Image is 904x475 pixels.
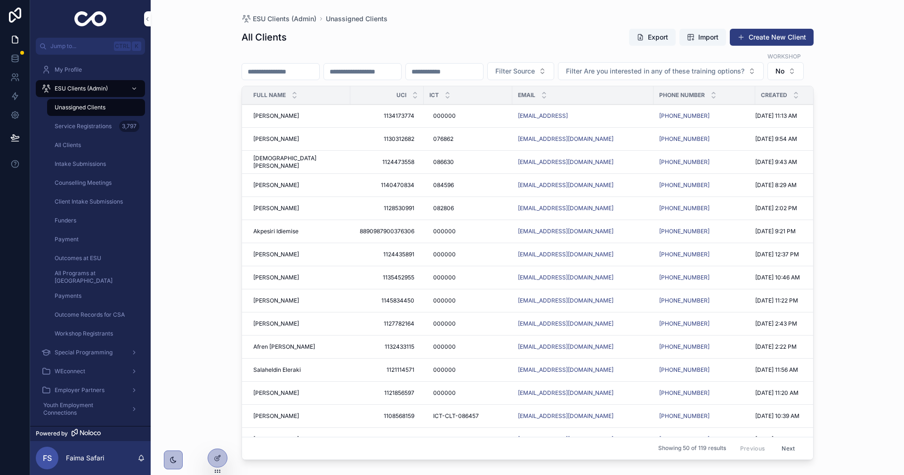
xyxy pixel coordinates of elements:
[755,435,796,443] span: [DATE] 3:19 PM
[518,112,648,120] a: [EMAIL_ADDRESS]
[253,205,299,212] span: [PERSON_NAME]
[30,426,151,441] a: Powered by
[775,66,784,76] span: No
[55,311,125,319] span: Outcome Records for CSA
[659,343,710,351] a: [PHONE_NUMBER]
[253,297,345,304] a: [PERSON_NAME]
[558,62,764,80] button: Select Button
[518,181,613,189] a: [EMAIL_ADDRESS][DOMAIN_NAME]
[429,91,439,99] span: ICT
[658,445,726,452] span: Showing 50 of 119 results
[518,205,648,212] a: [EMAIL_ADDRESS][DOMAIN_NAME]
[518,135,648,143] a: [EMAIL_ADDRESS][DOMAIN_NAME]
[659,158,750,166] a: [PHONE_NUMBER]
[518,158,648,166] a: [EMAIL_ADDRESS][DOMAIN_NAME]
[518,274,613,281] a: [EMAIL_ADDRESS][DOMAIN_NAME]
[360,158,414,166] span: 1124473558
[360,274,414,281] span: 1135452955
[433,158,454,166] span: 086630
[755,205,842,212] a: [DATE] 2:02 PM
[518,297,613,304] a: [EMAIL_ADDRESS][DOMAIN_NAME]
[356,432,418,447] a: 1133993572
[518,320,613,328] a: [EMAIL_ADDRESS][DOMAIN_NAME]
[429,316,507,331] a: 000000
[495,66,535,76] span: Filter Source
[433,412,479,420] span: ICT-CLT-086457
[36,430,68,437] span: Powered by
[47,99,145,116] a: Unassigned Clients
[767,62,804,80] button: Select Button
[566,66,744,76] span: Filter Are you interested in any of these training options?
[36,344,145,361] a: Special Programming
[55,270,136,285] span: All Programs at [GEOGRAPHIC_DATA]
[433,251,456,258] span: 000000
[518,435,613,443] a: [EMAIL_ADDRESS][DOMAIN_NAME]
[518,251,613,258] a: [EMAIL_ADDRESS][DOMAIN_NAME]
[253,251,299,258] span: [PERSON_NAME]
[433,228,456,235] span: 000000
[356,155,418,170] a: 1124473558
[487,62,554,80] button: Select Button
[253,389,345,397] a: [PERSON_NAME]
[518,205,613,212] a: [EMAIL_ADDRESS][DOMAIN_NAME]
[518,135,613,143] a: [EMAIL_ADDRESS][DOMAIN_NAME]
[253,91,286,99] span: Full Name
[755,343,797,351] span: [DATE] 2:22 PM
[47,287,145,304] a: Payments
[429,432,507,447] a: 000000
[755,205,797,212] span: [DATE] 2:02 PM
[755,297,798,304] span: [DATE] 11:22 PM
[659,274,710,281] a: [PHONE_NUMBER]
[659,320,750,328] a: [PHONE_NUMBER]
[47,212,145,229] a: Funders
[360,251,414,258] span: 1124435891
[518,112,568,120] a: [EMAIL_ADDRESS]
[775,441,801,456] button: Next
[36,363,145,380] a: WEconnect
[761,91,787,99] span: Created
[66,453,104,463] p: Faima Safari
[356,108,418,123] a: 1134173774
[518,297,648,304] a: [EMAIL_ADDRESS][DOMAIN_NAME]
[659,366,710,374] a: [PHONE_NUMBER]
[47,325,145,342] a: Workshop Registrants
[755,320,842,328] a: [DATE] 2:43 PM
[659,297,710,304] a: [PHONE_NUMBER]
[114,41,131,51] span: Ctrl
[659,435,710,443] a: [PHONE_NUMBER]
[356,409,418,424] a: 1108568159
[755,112,842,120] a: [DATE] 11:13 AM
[55,141,81,149] span: All Clients
[518,91,535,99] span: Email
[55,236,79,243] span: Payment
[55,349,113,356] span: Special Programming
[253,435,299,443] span: [PERSON_NAME]
[730,29,814,46] button: Create New Client
[755,412,842,420] a: [DATE] 10:39 AM
[253,228,345,235] a: Akpesiri Idiemise
[360,205,414,212] span: 1128530991
[360,135,414,143] span: 1130312682
[659,274,750,281] a: [PHONE_NUMBER]
[659,205,750,212] a: [PHONE_NUMBER]
[433,389,456,397] span: 000000
[433,135,453,143] span: 076862
[360,112,414,120] span: 1134173774
[755,274,842,281] a: [DATE] 10:46 AM
[755,297,842,304] a: [DATE] 11:22 PM
[36,61,145,78] a: My Profile
[429,178,507,193] a: 084596
[55,254,101,262] span: Outcomes at ESU
[356,362,418,377] a: 1121114571
[242,31,287,44] h1: All Clients
[755,135,842,143] a: [DATE] 9:54 AM
[755,274,800,281] span: [DATE] 10:46 AM
[360,435,414,443] span: 1133993572
[429,385,507,401] a: 000000
[55,104,105,111] span: Unassigned Clients
[36,382,145,399] a: Employer Partners
[253,389,299,397] span: [PERSON_NAME]
[360,181,414,189] span: 1140470834
[119,121,139,132] div: 3,797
